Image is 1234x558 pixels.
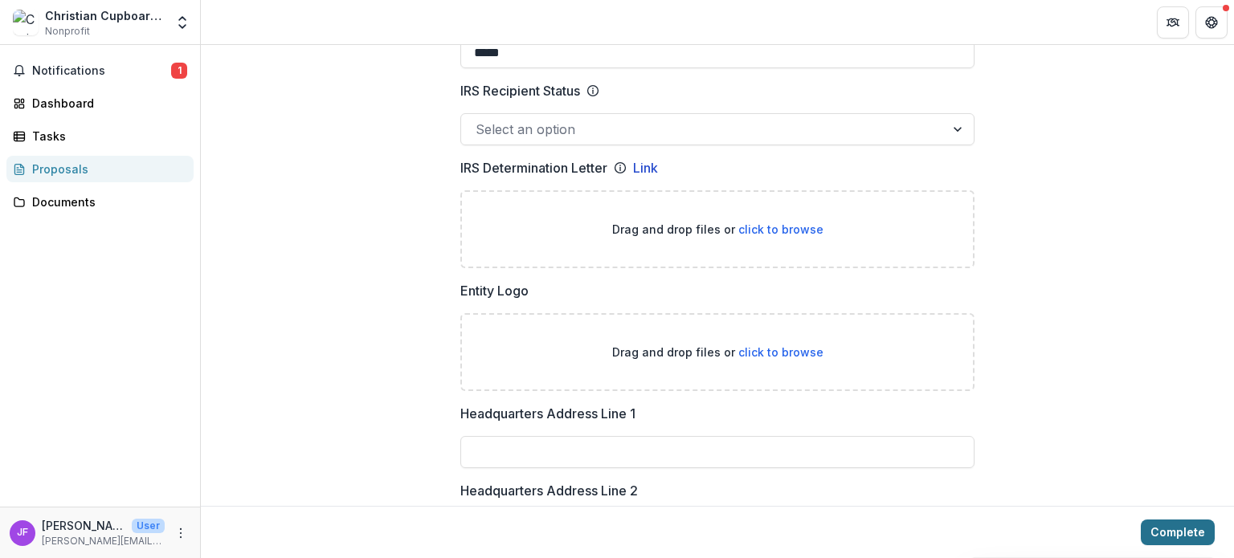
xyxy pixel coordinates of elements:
button: Notifications1 [6,58,194,83]
a: Proposals [6,156,194,182]
button: Open entity switcher [171,6,194,39]
a: Dashboard [6,90,194,116]
div: Christian Cupboard Emergency Food Shelf [45,7,165,24]
div: Jessica Francis [17,527,28,538]
span: 1 [171,63,187,79]
a: Link [633,158,658,177]
p: Drag and drop files or [612,221,823,238]
button: Get Help [1195,6,1228,39]
button: Partners [1157,6,1189,39]
a: Tasks [6,123,194,149]
p: [PERSON_NAME][EMAIL_ADDRESS][DOMAIN_NAME] [42,534,165,548]
p: Entity Logo [460,281,529,300]
div: Documents [32,193,181,210]
span: click to browse [738,345,823,359]
button: More [171,523,190,543]
p: Drag and drop files or [612,344,823,360]
span: click to browse [738,222,823,236]
div: Dashboard [32,95,181,112]
div: Proposals [32,161,181,177]
p: Headquarters Address Line 2 [460,481,638,500]
p: IRS Recipient Status [460,81,580,100]
div: Tasks [32,128,181,145]
span: Notifications [32,64,171,78]
button: Complete [1141,519,1215,545]
p: User [132,519,165,533]
span: Nonprofit [45,24,90,39]
p: Headquarters Address Line 1 [460,404,635,423]
a: Documents [6,189,194,215]
p: [PERSON_NAME] [42,517,125,534]
img: Christian Cupboard Emergency Food Shelf [13,10,39,35]
p: IRS Determination Letter [460,158,607,177]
